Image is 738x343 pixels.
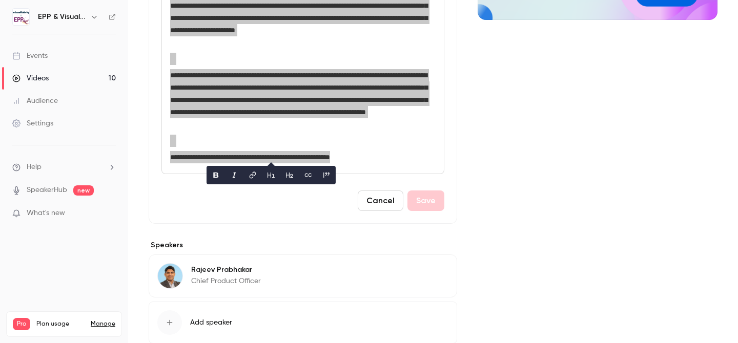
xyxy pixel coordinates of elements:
[149,240,457,250] label: Speakers
[358,190,403,211] button: Cancel
[12,73,49,83] div: Videos
[191,265,261,275] p: Rajeev Prabhakar
[190,317,232,328] span: Add speaker
[226,167,242,183] button: italic
[191,276,261,286] p: Chief Product Officer
[208,167,224,183] button: bold
[27,208,65,219] span: What's new
[318,167,335,183] button: blockquote
[12,162,116,173] li: help-dropdown-opener
[12,96,58,106] div: Audience
[13,318,30,330] span: Pro
[149,254,457,297] div: Rajeev PrabhakarRajeev PrabhakarChief Product Officer
[38,12,86,22] h6: EPP & Visualfabriq
[91,320,115,328] a: Manage
[12,51,48,61] div: Events
[27,162,42,173] span: Help
[36,320,85,328] span: Plan usage
[27,185,67,196] a: SpeakerHub
[12,118,53,128] div: Settings
[244,167,261,183] button: link
[104,209,116,218] iframe: Noticeable Trigger
[158,264,182,288] img: Rajeev Prabhakar
[73,185,94,196] span: new
[13,9,29,25] img: EPP & Visualfabriq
